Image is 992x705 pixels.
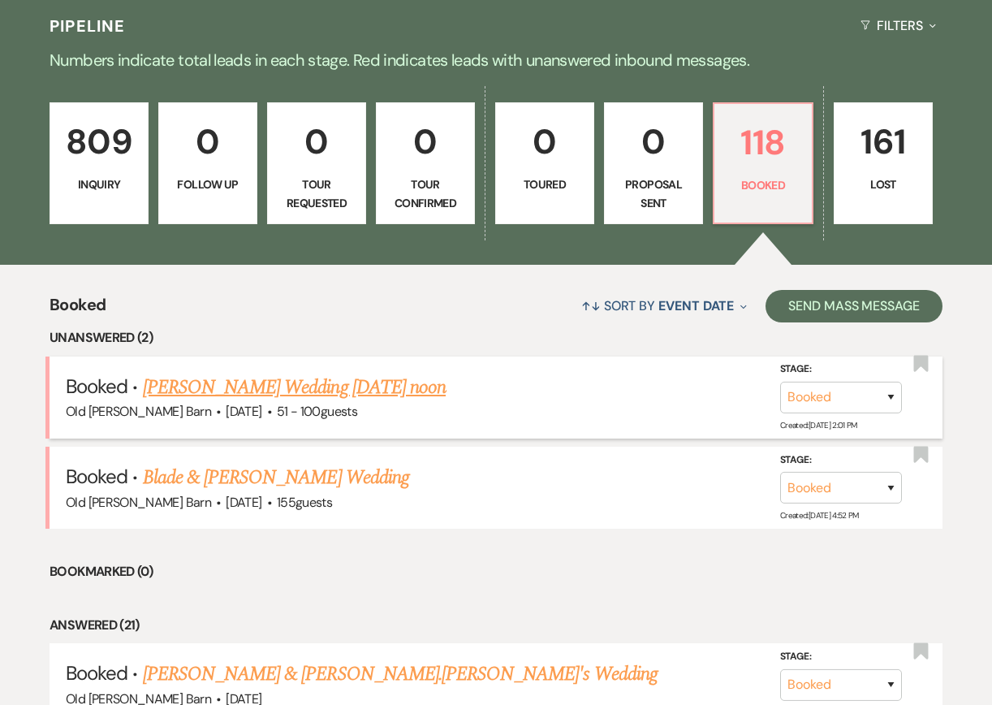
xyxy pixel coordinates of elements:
[506,175,584,193] p: Toured
[143,373,446,402] a: [PERSON_NAME] Wedding [DATE] noon
[376,102,475,224] a: 0Tour Confirmed
[50,561,942,582] li: Bookmarked (0)
[158,102,257,224] a: 0Follow Up
[713,102,813,224] a: 118Booked
[50,292,106,327] span: Booked
[50,615,942,636] li: Answered (21)
[780,510,859,521] span: Created: [DATE] 4:52 PM
[854,4,942,47] button: Filters
[169,175,247,193] p: Follow Up
[66,464,127,489] span: Booked
[495,102,594,224] a: 0Toured
[226,494,261,511] span: [DATE]
[581,297,601,314] span: ↑↓
[780,451,902,469] label: Stage:
[50,15,126,37] h3: Pipeline
[780,361,902,378] label: Stage:
[834,102,933,224] a: 161Lost
[143,463,409,492] a: Blade & [PERSON_NAME] Wedding
[66,660,127,686] span: Booked
[386,115,464,169] p: 0
[143,660,658,689] a: [PERSON_NAME] & [PERSON_NAME].[PERSON_NAME]'s Wedding
[615,115,692,169] p: 0
[277,403,357,420] span: 51 - 100 guests
[60,115,138,169] p: 809
[66,403,211,420] span: Old [PERSON_NAME] Barn
[780,420,857,430] span: Created: [DATE] 2:01 PM
[267,102,366,224] a: 0Tour Requested
[278,175,356,212] p: Tour Requested
[844,115,922,169] p: 161
[277,494,332,511] span: 155 guests
[506,115,584,169] p: 0
[278,115,356,169] p: 0
[780,648,902,666] label: Stage:
[766,290,942,322] button: Send Mass Message
[604,102,703,224] a: 0Proposal Sent
[66,374,127,399] span: Booked
[50,327,942,348] li: Unanswered (2)
[169,115,247,169] p: 0
[724,115,802,170] p: 118
[66,494,211,511] span: Old [PERSON_NAME] Barn
[658,297,734,314] span: Event Date
[615,175,692,212] p: Proposal Sent
[50,102,149,224] a: 809Inquiry
[844,175,922,193] p: Lost
[724,176,802,194] p: Booked
[386,175,464,212] p: Tour Confirmed
[60,175,138,193] p: Inquiry
[226,403,261,420] span: [DATE]
[575,284,753,327] button: Sort By Event Date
